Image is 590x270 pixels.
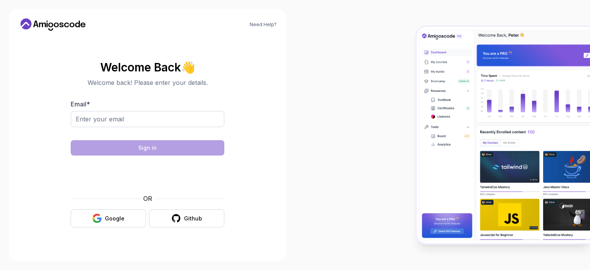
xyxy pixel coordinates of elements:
[149,209,224,227] button: Github
[542,222,590,258] iframe: chat widget
[143,194,152,203] p: OR
[71,209,146,227] button: Google
[71,111,224,127] input: Enter your email
[250,22,277,28] a: Need Help?
[71,61,224,73] h2: Welcome Back
[18,18,88,31] a: Home link
[105,215,124,222] div: Google
[180,59,197,75] span: 👋
[71,100,90,108] label: Email *
[184,215,202,222] div: Github
[89,160,206,189] iframe: Widget containing checkbox for hCaptcha security challenge
[417,27,590,243] img: Amigoscode Dashboard
[71,140,224,156] button: Sign in
[71,78,224,87] p: Welcome back! Please enter your details.
[138,144,157,152] div: Sign in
